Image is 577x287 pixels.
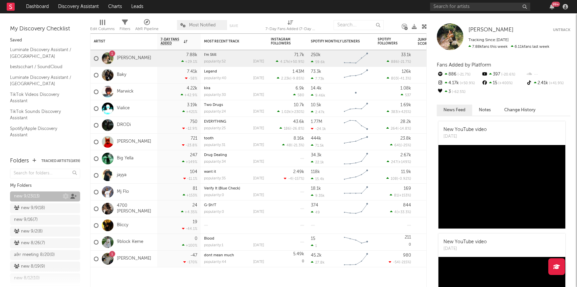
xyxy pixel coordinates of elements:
a: Mj Flo [117,189,129,195]
a: bestscchart / SoundCloud [10,63,73,70]
div: 3.19k [187,103,197,107]
div: ( ) [390,143,411,147]
a: Luminate Discovery Assistant / [GEOGRAPHIC_DATA] [10,46,73,60]
svg: Chart title [341,234,371,251]
a: G-$h!T [204,203,216,207]
div: popularity: 44 [204,260,226,264]
div: new 9/9 ( 18 ) [14,204,45,212]
div: Jump Score [418,38,434,46]
span: +230 % [292,110,303,114]
svg: Chart title [341,134,371,150]
div: Drug Dealing [204,153,264,157]
div: New YouTube video [443,239,487,246]
div: 59.6k [311,60,325,64]
span: 48 [286,144,291,147]
div: -47 [190,253,197,258]
a: TikTok Videos Discovery Assistant [10,91,73,105]
div: 5.49k [293,252,304,256]
div: 2.49k [293,170,304,174]
div: My Discovery Checklist [10,25,80,33]
div: Edit Columns [90,25,115,33]
div: 118k [311,170,320,174]
div: 0 [271,251,304,267]
span: 81 [394,194,398,197]
div: -11.1 % [183,176,197,181]
div: Verify It (Blue Check) [204,187,264,190]
svg: Chart title [341,184,371,200]
div: [DATE] [253,210,264,214]
div: 247 [190,153,197,157]
div: 7.88k [186,53,197,57]
a: Bliccy [117,223,128,228]
div: 104 [190,170,197,174]
div: 27.8k [311,260,325,265]
span: -0.92 % [398,177,410,181]
div: [DATE] [443,246,487,252]
span: 803 [391,77,398,81]
div: 844 [403,203,411,207]
div: 81 [193,186,197,191]
span: Fans Added by Platform [437,62,491,67]
div: popularity: 34 [204,160,226,164]
div: popularity: 35 [204,177,226,180]
div: 15 [481,79,526,88]
div: G-$h!T [204,203,264,207]
a: Big Yella [117,156,134,161]
div: popularity: 0 [204,193,224,197]
div: 0 [378,234,411,250]
span: -215 % [400,261,410,264]
span: 7-Day Fans Added [161,37,182,45]
div: +153 % [183,193,197,197]
span: -20.6 % [500,73,515,77]
div: a&r meeting 8/20 ( 0 ) [14,251,55,259]
div: dont mean much [204,254,264,257]
div: 22.1k [311,160,324,164]
div: 7-Day Fans Added (7-Day Fans Added) [265,17,316,36]
span: -26.8 % [291,127,303,131]
a: Luminate Discovery Assistant / [GEOGRAPHIC_DATA] [10,74,73,88]
a: a&r meeting 8/20(0) [10,250,80,260]
div: Edit Columns [90,17,115,36]
div: 10.5k [311,103,321,107]
div: 7.73k [311,77,324,81]
a: new 8/12(10) [10,273,80,283]
div: 85.3 [418,155,444,163]
div: Saved [10,36,80,44]
div: ( ) [282,143,304,147]
a: 9block Keme [117,239,143,245]
div: 58.8 [418,205,444,213]
div: 28.2k [400,120,411,124]
a: Vialice [117,106,130,111]
div: Filters [120,25,130,33]
div: 3 [437,88,481,96]
div: 45.2k [311,253,322,258]
div: Legend [204,70,264,74]
span: 2.23k [281,77,290,81]
div: popularity: 52 [204,60,226,63]
span: -21.7 % [399,60,410,64]
div: 18.1k [311,186,321,191]
span: 7.88k fans this week [468,45,508,49]
span: +400 % [497,82,513,85]
a: EVERYTHING [204,120,226,124]
a: [PERSON_NAME] [117,55,151,61]
div: ( ) [386,126,411,131]
div: [DATE] [253,177,264,180]
div: 8.16k [294,136,304,141]
a: Baky [117,72,126,78]
div: +421 % [182,110,197,114]
span: 1.02k [281,110,291,114]
a: Drug Dealing [204,153,227,157]
svg: Chart title [341,84,371,100]
div: My Folders [10,182,80,190]
div: -24.1k [311,127,326,131]
span: +41.9 % [548,82,564,85]
span: +149 % [398,160,410,164]
span: 6.11k fans last week [468,45,549,49]
div: 43.6k [293,120,304,124]
span: -21.7 % [456,73,470,77]
div: New YouTube video [443,126,487,133]
div: -58 % [185,76,197,81]
div: 9.46k [311,93,325,98]
div: 721 [191,136,197,141]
